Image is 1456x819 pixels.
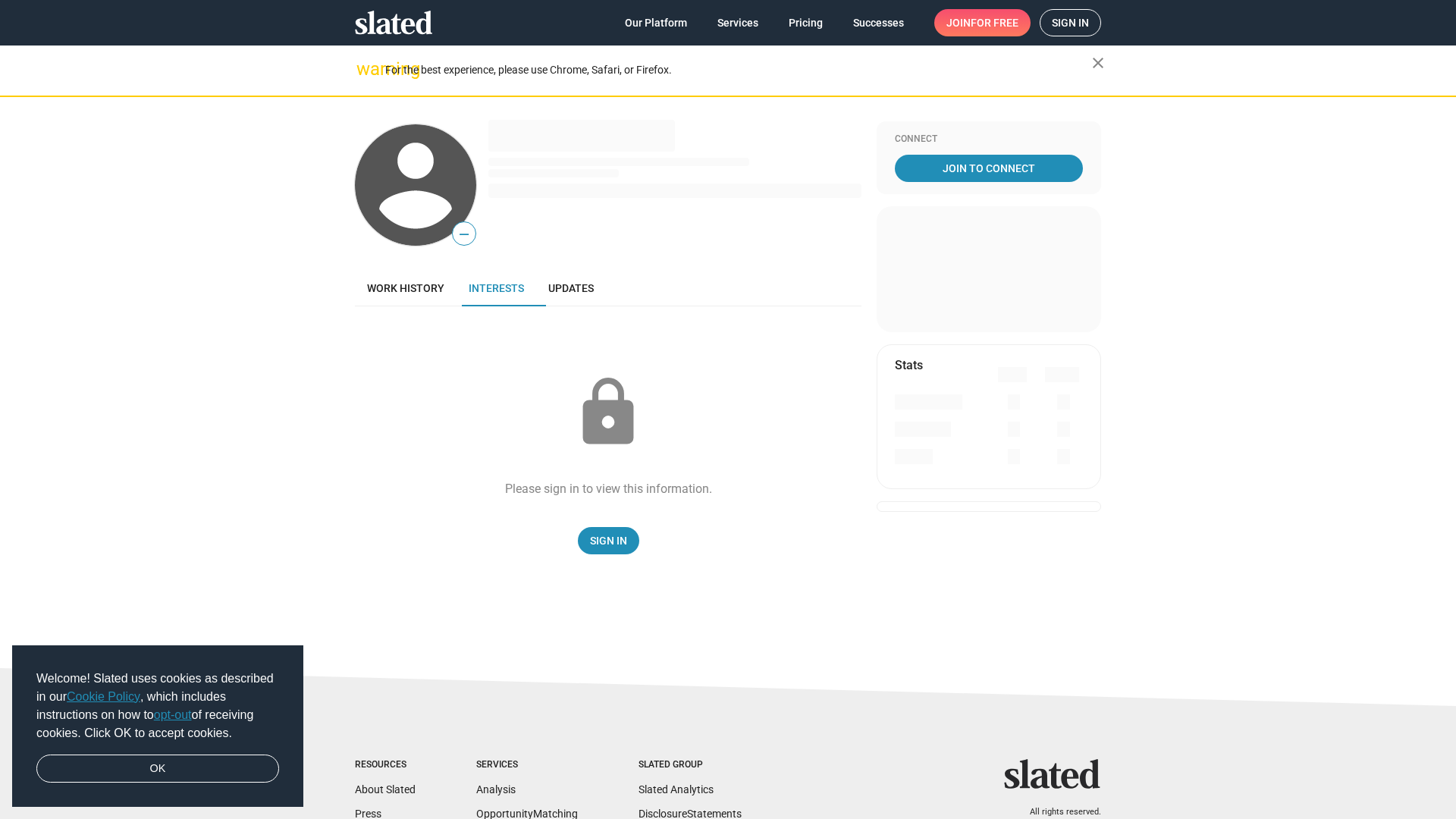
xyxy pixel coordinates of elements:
div: Connect [895,133,1083,146]
span: Sign In [590,527,627,554]
mat-icon: lock [570,375,646,450]
div: Services [476,759,578,771]
a: Joinfor free [934,9,1031,36]
a: Interests [457,270,536,306]
div: Slated Group [639,759,742,771]
span: for free [971,9,1018,36]
div: cookieconsent [12,645,303,808]
span: Join [946,9,1018,36]
span: Services [717,9,758,36]
a: Successes [841,9,916,36]
a: Sign In [578,527,639,554]
mat-card-title: Stats [895,357,923,373]
a: Our Platform [613,9,699,36]
div: Resources [355,759,416,771]
span: Work history [367,282,444,294]
span: Successes [853,9,904,36]
a: Sign in [1040,9,1101,36]
a: Cookie Policy [67,690,140,703]
a: Join To Connect [895,155,1083,182]
span: Join To Connect [898,155,1080,182]
a: About Slated [355,783,416,795]
a: Updates [536,270,606,306]
a: Pricing [777,9,835,36]
a: Work history [355,270,457,306]
span: — [453,224,475,244]
a: Analysis [476,783,516,795]
span: Welcome! Slated uses cookies as described in our , which includes instructions on how to of recei... [36,670,279,742]
a: Services [705,9,770,36]
span: Updates [548,282,594,294]
span: Our Platform [625,9,687,36]
span: Interests [469,282,524,294]
mat-icon: warning [356,60,375,78]
a: opt-out [154,708,192,721]
a: Slated Analytics [639,783,714,795]
a: dismiss cookie message [36,755,279,783]
div: Please sign in to view this information. [505,481,712,497]
span: Pricing [789,9,823,36]
div: For the best experience, please use Chrome, Safari, or Firefox. [385,60,1092,80]
span: Sign in [1052,10,1089,36]
mat-icon: close [1089,54,1107,72]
